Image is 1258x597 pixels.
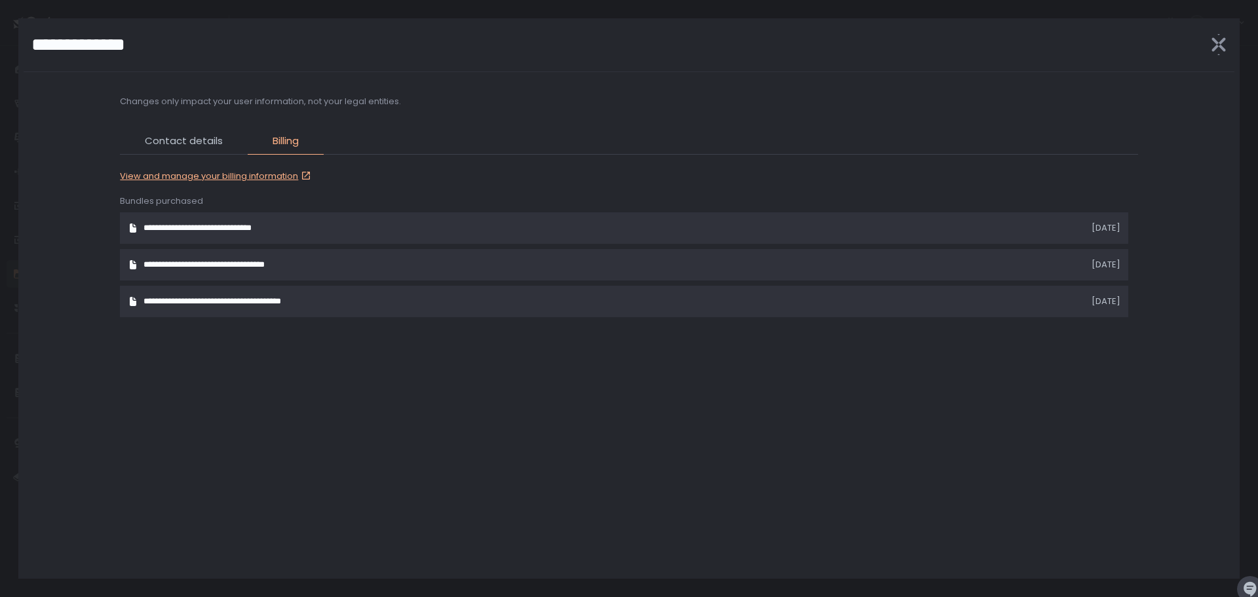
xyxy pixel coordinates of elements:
[968,259,1120,271] div: [DATE]
[120,96,401,107] h2: Changes only impact your user information, not your legal entities.
[968,296,1120,307] div: [DATE]
[273,134,299,149] span: Billing
[145,134,223,149] span: Contact details
[120,195,1137,207] div: Bundles purchased
[120,170,314,182] a: View and manage your billing information
[968,222,1120,234] div: [DATE]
